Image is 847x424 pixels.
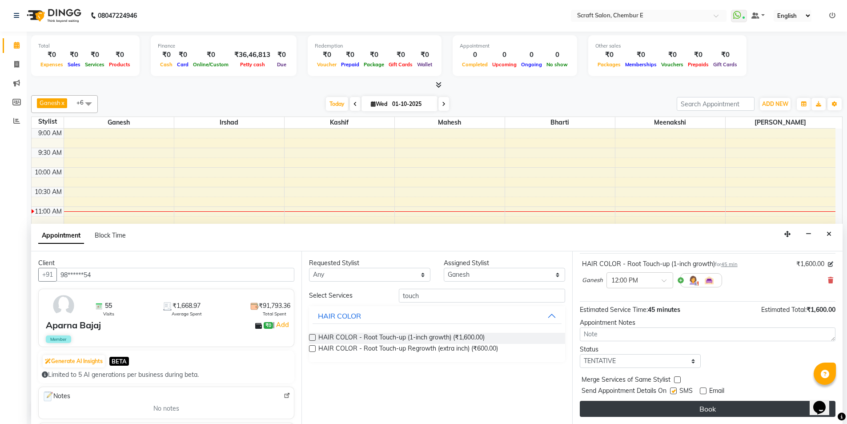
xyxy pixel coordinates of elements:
div: ₹0 [83,50,107,60]
div: Other sales [595,42,739,50]
span: Completed [460,61,490,68]
img: Interior.png [704,275,715,286]
span: Expenses [38,61,65,68]
div: 11:00 AM [33,207,64,216]
span: No show [544,61,570,68]
img: logo [23,3,84,28]
span: Services [83,61,107,68]
div: ₹0 [659,50,686,60]
span: Packages [595,61,623,68]
button: Generate AI Insights [43,355,105,367]
span: Ganesh [64,117,174,128]
span: Gift Cards [711,61,739,68]
span: Sales [65,61,83,68]
span: Block Time [95,231,126,239]
div: ₹0 [175,50,191,60]
span: Card [175,61,191,68]
span: Bharti [505,117,615,128]
button: +91 [38,268,57,282]
span: Irshad [174,117,284,128]
span: Gift Cards [386,61,415,68]
div: ₹36,46,813 [231,50,274,60]
span: Email [709,386,724,397]
span: Ganesh [40,99,60,106]
div: 0 [519,50,544,60]
span: Vouchers [659,61,686,68]
span: Member [46,335,71,343]
span: ₹91,793.36 [259,301,290,311]
div: Select Services [302,291,392,300]
span: 45 min [721,261,738,267]
div: ₹0 [339,50,361,60]
a: Add [275,319,290,330]
img: Hairdresser.png [688,275,698,286]
div: 0 [460,50,490,60]
span: Total Spent [263,311,286,317]
input: Search Appointment [677,97,755,111]
span: Merge Services of Same Stylist [582,375,670,386]
span: Due [275,61,289,68]
div: ₹0 [107,50,132,60]
span: Meenakshi [615,117,725,128]
span: Visits [103,311,114,317]
span: Petty cash [238,61,267,68]
span: Today [326,97,348,111]
div: Assigned Stylist [444,258,565,268]
span: Products [107,61,132,68]
span: Notes [42,391,70,402]
span: SMS [679,386,693,397]
div: ₹0 [191,50,231,60]
div: ₹0 [38,50,65,60]
span: ADD NEW [762,101,788,107]
span: Prepaid [339,61,361,68]
button: ADD NEW [760,98,791,110]
div: Requested Stylist [309,258,430,268]
button: Book [580,401,835,417]
span: ₹1,668.97 [173,301,201,311]
div: ₹0 [686,50,711,60]
span: Cash [158,61,175,68]
div: ₹0 [361,50,386,60]
div: 0 [544,50,570,60]
div: Status [580,345,701,354]
div: Redemption [315,42,434,50]
span: Ongoing [519,61,544,68]
span: ₹1,600.00 [807,306,835,314]
div: Client [38,258,294,268]
div: Finance [158,42,289,50]
div: ₹0 [315,50,339,60]
div: HAIR COLOR - Root Touch-up (1-inch growth) [582,259,738,269]
a: x [60,99,64,106]
span: Online/Custom [191,61,231,68]
div: Appointment Notes [580,318,835,327]
div: ₹0 [623,50,659,60]
span: HAIR COLOR - Root Touch-up Regrowth (extra inch) (₹600.00) [318,344,498,355]
span: HAIR COLOR - Root Touch-up (1-inch growth) (₹1,600.00) [318,333,485,344]
div: ₹0 [711,50,739,60]
span: | [273,319,290,330]
span: 45 minutes [648,306,680,314]
div: Stylist [32,117,64,126]
div: Limited to 5 AI generations per business during beta. [42,370,291,380]
span: Upcoming [490,61,519,68]
span: Send Appointment Details On [582,386,666,397]
button: Close [823,227,835,241]
div: ₹0 [415,50,434,60]
img: avatar [51,293,76,319]
span: Voucher [315,61,339,68]
div: ₹0 [274,50,289,60]
span: ₹0 [264,322,273,329]
div: 9:30 AM [36,148,64,157]
span: Wallet [415,61,434,68]
div: ₹0 [158,50,175,60]
span: Ganesh [582,276,603,285]
div: 0 [490,50,519,60]
span: Prepaids [686,61,711,68]
span: Average Spent [172,311,202,317]
span: Appointment [38,228,84,244]
span: ₹1,600.00 [796,259,824,269]
div: ₹0 [595,50,623,60]
span: Estimated Total: [761,306,807,314]
span: Kashif [285,117,394,128]
input: Search by Name/Mobile/Email/Code [56,268,294,282]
